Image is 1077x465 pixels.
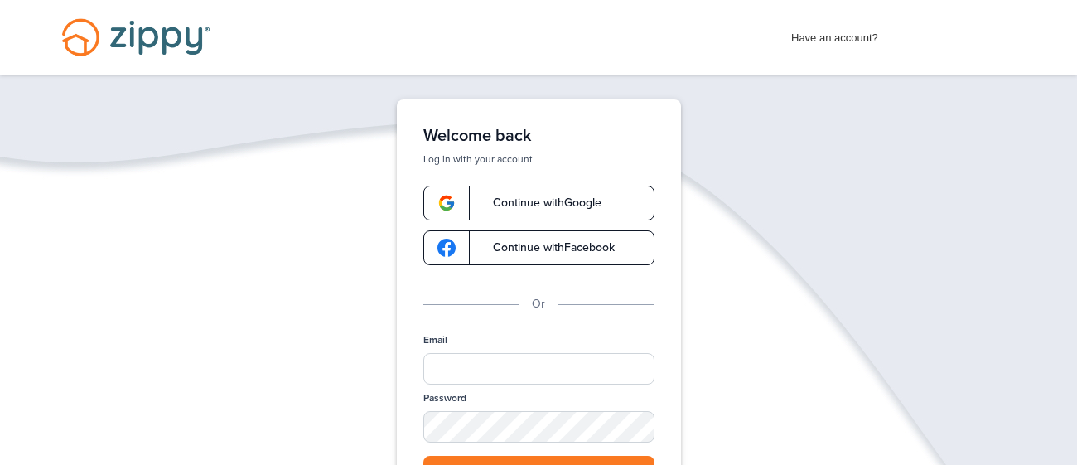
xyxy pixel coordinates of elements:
[423,411,654,443] input: Password
[476,197,601,209] span: Continue with Google
[423,391,466,405] label: Password
[476,242,615,254] span: Continue with Facebook
[437,239,456,257] img: google-logo
[423,126,654,146] h1: Welcome back
[791,21,878,47] span: Have an account?
[423,353,654,385] input: Email
[532,295,545,313] p: Or
[423,230,654,265] a: google-logoContinue withFacebook
[423,153,654,166] p: Log in with your account.
[423,186,654,220] a: google-logoContinue withGoogle
[423,333,447,347] label: Email
[437,194,456,212] img: google-logo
